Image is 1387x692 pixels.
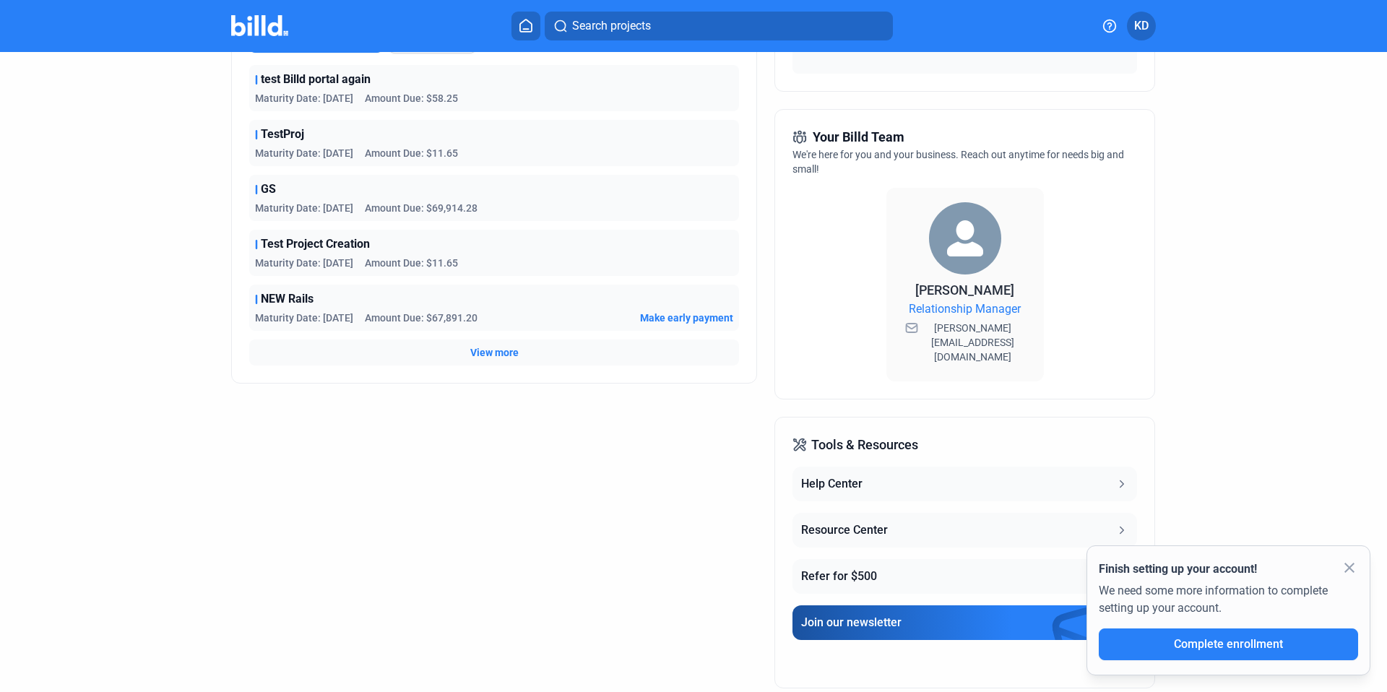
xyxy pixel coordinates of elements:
span: Test Project Creation [261,235,370,253]
div: We need some more information to complete setting up your account. [1099,578,1358,628]
span: KD [1134,17,1149,35]
span: Amount Due: $11.65 [365,146,458,160]
span: TestProj [261,126,304,143]
span: Amount Due: $58.25 [365,91,458,105]
span: Maturity Date: [DATE] [255,146,353,160]
div: Refer for $500 [801,568,877,585]
button: View more [470,345,519,360]
span: Your Billd Team [813,127,904,147]
span: Maturity Date: [DATE] [255,91,353,105]
div: Help Center [801,475,863,493]
button: KD [1127,12,1156,40]
span: Maturity Date: [DATE] [255,256,353,270]
span: GS [261,181,276,198]
button: Resource Center [792,513,1136,548]
span: Search projects [572,17,651,35]
button: Refer for $500 [792,559,1136,594]
span: We're here for you and your business. Reach out anytime for needs big and small! [792,149,1124,175]
span: Tools & Resources [811,435,918,455]
span: [PERSON_NAME][EMAIL_ADDRESS][DOMAIN_NAME] [921,321,1025,364]
div: Join our newsletter [801,614,902,631]
button: Search projects [545,12,893,40]
span: test Billd portal again [261,71,371,88]
span: Amount Due: $11.65 [365,256,458,270]
div: Resource Center [801,522,888,539]
mat-icon: close [1341,559,1358,576]
button: Make early payment [640,311,733,325]
div: Finish setting up your account! [1099,561,1358,578]
img: Relationship Manager [929,202,1001,274]
span: [PERSON_NAME] [915,282,1014,298]
span: NEW Rails [261,290,314,308]
button: Join our newsletter [792,605,1136,640]
span: Amount Due: $69,914.28 [365,201,478,215]
span: Maturity Date: [DATE] [255,201,353,215]
span: Relationship Manager [909,300,1021,318]
span: Maturity Date: [DATE] [255,311,353,325]
button: Complete enrollment [1099,628,1358,660]
img: Billd Company Logo [231,15,288,36]
span: Complete enrollment [1174,637,1283,651]
span: Amount Due: $67,891.20 [365,311,478,325]
button: Help Center [792,467,1136,501]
